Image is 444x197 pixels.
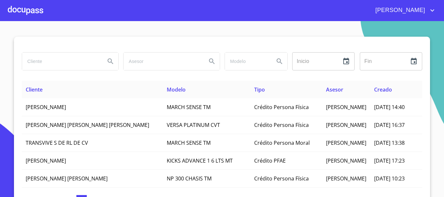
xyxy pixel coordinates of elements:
span: Asesor [326,86,343,93]
span: Crédito Persona Física [254,175,309,182]
span: KICKS ADVANCE 1 6 LTS MT [167,157,233,164]
span: [PERSON_NAME] [PERSON_NAME] [26,175,108,182]
span: [DATE] 17:23 [374,157,405,164]
span: MARCH SENSE TM [167,139,211,146]
button: Search [272,54,287,69]
span: MARCH SENSE TM [167,104,211,111]
button: Search [204,54,220,69]
span: NP 300 CHASIS TM [167,175,212,182]
button: Search [103,54,118,69]
span: Crédito Persona Física [254,104,309,111]
span: Cliente [26,86,43,93]
span: [DATE] 16:37 [374,121,405,129]
span: [PERSON_NAME] [26,157,66,164]
input: search [22,53,100,70]
span: Modelo [167,86,186,93]
button: account of current user [371,5,436,16]
span: [DATE] 13:38 [374,139,405,146]
span: [PERSON_NAME] [26,104,66,111]
input: search [124,53,202,70]
span: Crédito Persona Física [254,121,309,129]
span: Crédito Persona Moral [254,139,310,146]
span: TRANSVIVE S DE RL DE CV [26,139,88,146]
span: [DATE] 14:40 [374,104,405,111]
span: [PERSON_NAME] [326,139,366,146]
span: Creado [374,86,392,93]
span: [PERSON_NAME] [PERSON_NAME] [PERSON_NAME] [26,121,149,129]
span: [PERSON_NAME] [326,157,366,164]
span: [DATE] 10:23 [374,175,405,182]
span: [PERSON_NAME] [326,121,366,129]
span: Tipo [254,86,265,93]
span: [PERSON_NAME] [371,5,428,16]
span: [PERSON_NAME] [326,175,366,182]
span: VERSA PLATINUM CVT [167,121,220,129]
span: Crédito PFAE [254,157,286,164]
span: [PERSON_NAME] [326,104,366,111]
input: search [225,53,269,70]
